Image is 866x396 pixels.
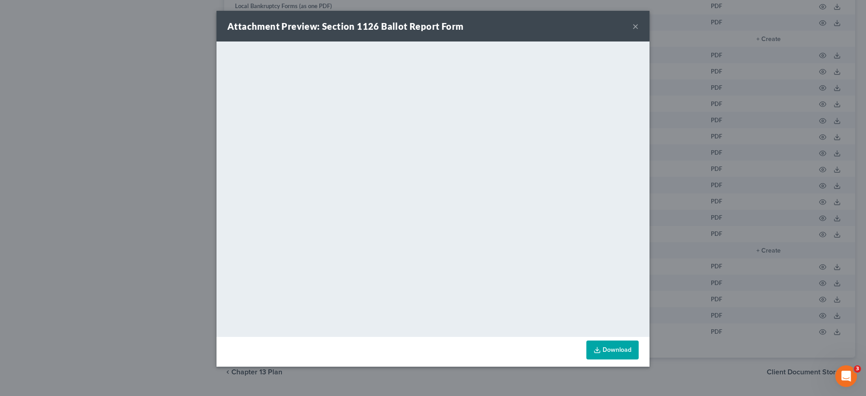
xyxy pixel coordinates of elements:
iframe: Intercom live chat [835,365,857,387]
iframe: <object ng-attr-data='[URL][DOMAIN_NAME]' type='application/pdf' width='100%' height='650px'></ob... [216,41,649,335]
button: × [632,21,639,32]
span: 3 [854,365,861,373]
a: Download [586,341,639,359]
strong: Attachment Preview: Section 1126 Ballot Report Form [227,21,463,32]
